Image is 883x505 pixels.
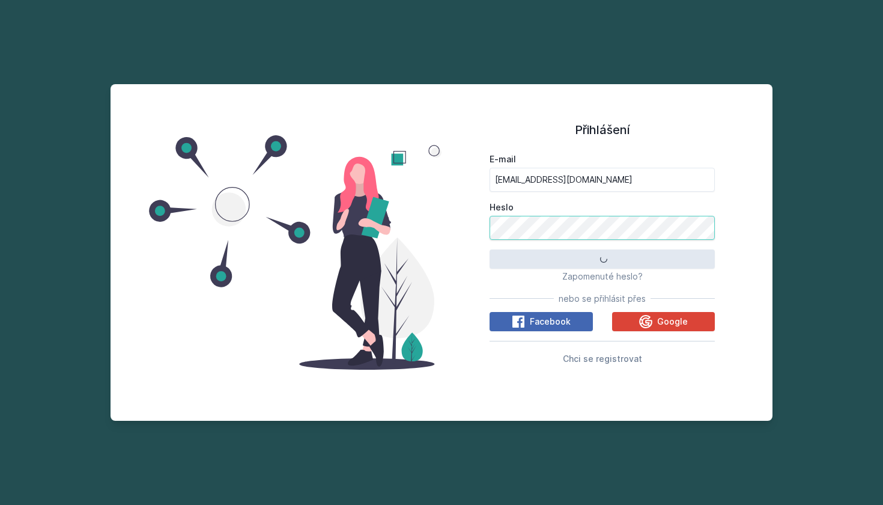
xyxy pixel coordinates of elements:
[657,316,688,328] span: Google
[490,312,593,331] button: Facebook
[530,316,571,328] span: Facebook
[490,201,715,213] label: Heslo
[562,271,643,281] span: Zapomenuté heslo?
[490,168,715,192] input: Tvoje e-mailová adresa
[563,353,642,364] span: Chci se registrovat
[490,121,715,139] h1: Přihlášení
[612,312,715,331] button: Google
[559,293,646,305] span: nebo se přihlásit přes
[490,153,715,165] label: E-mail
[563,351,642,366] button: Chci se registrovat
[490,249,715,269] button: Přihlásit se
